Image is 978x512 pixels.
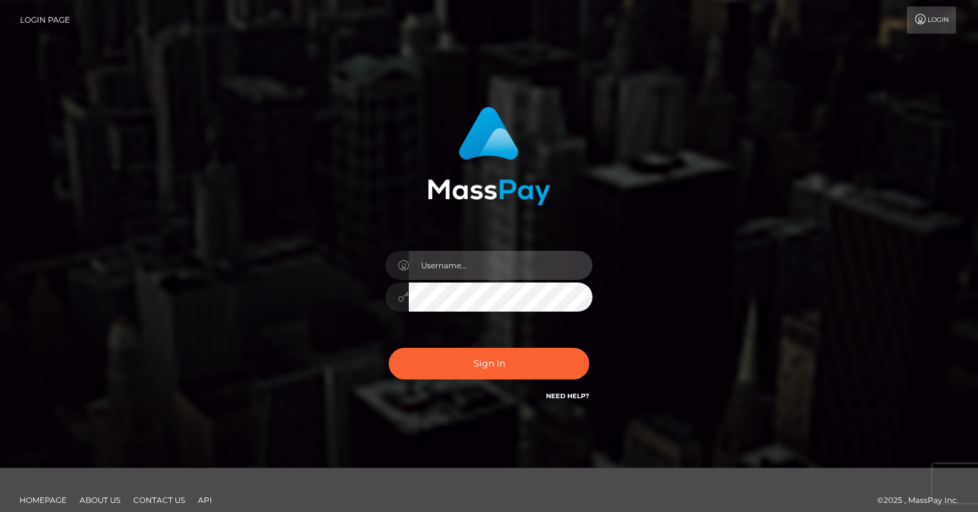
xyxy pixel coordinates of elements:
input: Username... [409,251,592,280]
a: API [193,490,217,510]
a: About Us [74,490,125,510]
a: Login Page [20,6,70,34]
a: Login [907,6,956,34]
img: MassPay Login [428,107,550,206]
a: Homepage [14,490,72,510]
a: Contact Us [128,490,190,510]
button: Sign in [389,348,589,379]
a: Need Help? [546,392,589,400]
div: © 2025 , MassPay Inc. [877,493,968,507]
